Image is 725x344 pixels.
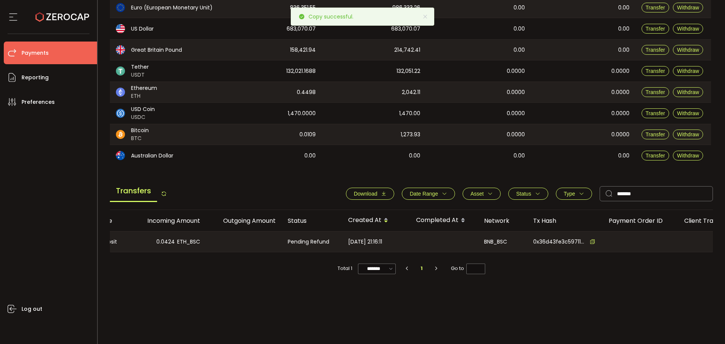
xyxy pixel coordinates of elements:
span: Status [516,191,531,197]
span: 0.00 [304,151,316,160]
button: Withdraw [673,87,703,97]
span: 0.00 [514,46,525,54]
button: Transfer [642,130,669,139]
span: Preferences [22,97,55,108]
span: Asset [470,191,484,197]
span: Transfer [646,26,665,32]
span: 986,333.26 [392,3,420,12]
span: Withdraw [677,153,699,159]
span: Transfer [646,153,665,159]
span: Ethereum [131,84,157,92]
span: Transfers [110,180,157,202]
button: Asset [463,188,501,200]
button: Transfer [642,45,669,55]
button: Withdraw [673,66,703,76]
button: Withdraw [673,130,703,139]
img: btc_portfolio.svg [116,130,125,139]
span: Log out [22,304,42,315]
div: BNB_BSC [478,231,527,252]
span: 0.0000 [611,88,629,97]
div: Type [91,216,131,225]
span: 0.0000 [507,88,525,97]
span: Euro (European Monetary Unit) [131,4,213,12]
span: 683,070.07 [391,25,420,33]
span: Transfer [646,110,665,116]
span: 0.00 [618,25,629,33]
span: BTC [131,134,149,142]
li: 1 [415,263,429,274]
span: USDC [131,113,155,121]
span: 1,470.0000 [288,109,316,118]
span: Withdraw [677,89,699,95]
button: Withdraw [673,24,703,34]
button: Withdraw [673,45,703,55]
div: Deposit [91,231,131,252]
span: 132,051.22 [396,67,420,76]
span: 214,742.41 [394,46,420,54]
span: Withdraw [677,131,699,137]
span: Great Britain Pound [131,46,182,54]
span: 0.00 [618,3,629,12]
button: Transfer [642,87,669,97]
span: Transfer [646,68,665,74]
span: Withdraw [677,26,699,32]
span: Type [564,191,575,197]
img: usdt_portfolio.svg [116,66,125,76]
button: Withdraw [673,3,703,12]
div: Payment Order ID [603,216,678,225]
button: Download [346,188,394,200]
span: US Dollar [131,25,154,33]
button: Transfer [642,66,669,76]
img: usdc_portfolio.svg [116,109,125,118]
div: Completed At [410,214,478,227]
span: Date Range [410,191,438,197]
div: Chat Widget [637,262,725,344]
span: USD Coin [131,105,155,113]
div: Outgoing Amount [206,216,282,225]
span: 0.0000 [611,67,629,76]
span: Transfer [646,47,665,53]
span: Payments [22,48,49,59]
span: 0x36d43fe3c59711750ca76d52dce0c8592069ed1615541d13943b80f2660d03a7 [533,238,586,246]
span: Reporting [22,72,49,83]
span: 0.00 [514,25,525,33]
span: 0.00 [409,151,420,160]
div: Network [478,216,527,225]
span: 0.0000 [611,130,629,139]
span: [DATE] 21:16:11 [348,238,382,246]
img: usd_portfolio.svg [116,24,125,33]
span: 132,021.1688 [286,67,316,76]
span: Withdraw [677,110,699,116]
span: 0.00 [618,151,629,160]
span: 158,421.94 [290,46,316,54]
span: ETH [131,92,157,100]
span: Tether [131,63,149,71]
img: gbp_portfolio.svg [116,45,125,54]
span: 0.0424 [156,238,175,246]
span: 0.4498 [297,88,316,97]
span: 836,351.55 [290,3,316,12]
span: 0.00 [618,46,629,54]
button: Date Range [402,188,455,200]
button: Status [508,188,548,200]
span: Withdraw [677,68,699,74]
p: Copy successful. [309,14,359,19]
span: Transfer [646,5,665,11]
span: 0.00 [514,151,525,160]
span: Go to [451,263,485,274]
span: Transfer [646,89,665,95]
button: Type [556,188,592,200]
span: Withdraw [677,5,699,11]
span: 0.00 [514,3,525,12]
span: Withdraw [677,47,699,53]
span: Australian Dollar [131,152,173,160]
img: aud_portfolio.svg [116,151,125,160]
span: ETH_BSC [177,238,200,246]
button: Withdraw [673,151,703,160]
span: 0.0000 [507,109,525,118]
button: Withdraw [673,108,703,118]
span: 2,042.11 [402,88,420,97]
div: Created At [342,214,410,227]
span: Bitcoin [131,126,149,134]
span: Transfer [646,131,665,137]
